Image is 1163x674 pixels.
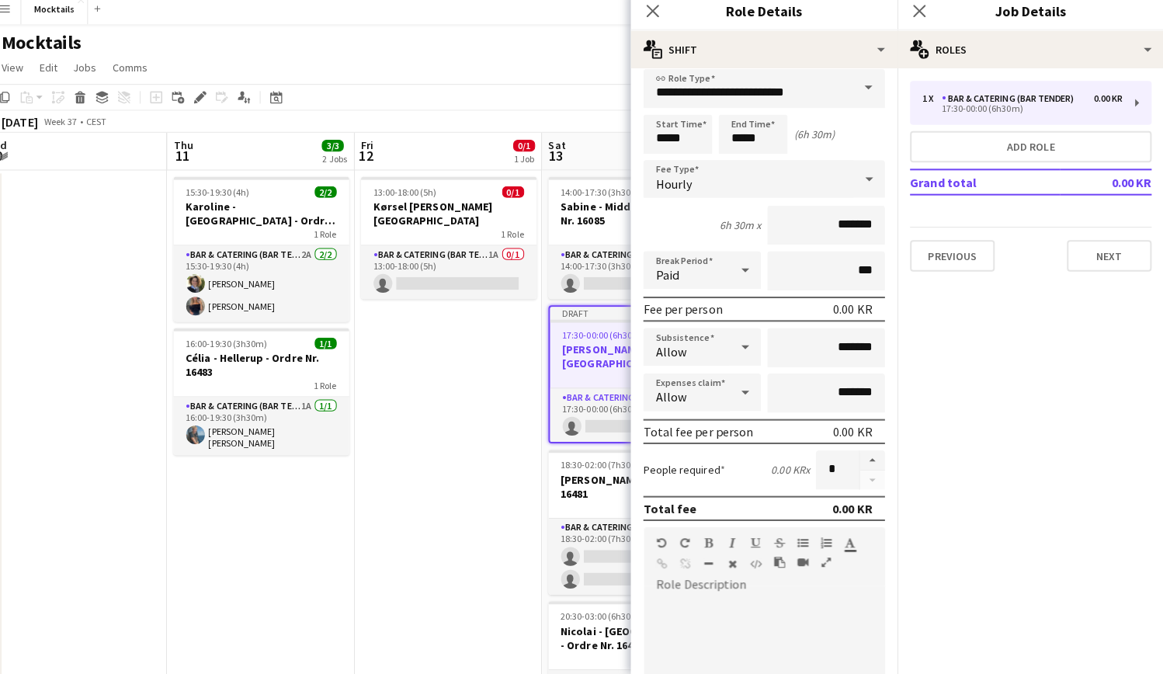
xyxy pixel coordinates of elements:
button: Redo [683,538,694,551]
button: Mocktails [32,1,98,31]
span: Edit [50,67,68,81]
div: (6h 30m) [797,133,837,147]
h3: Karoline - [GEOGRAPHIC_DATA] - Ordre Nr. 16520 [182,204,356,232]
span: 16:00-19:30 (3h30m) [195,341,276,353]
button: Fullscreen [823,557,834,569]
app-job-card: 16:00-19:30 (3h30m)1/1Célia - Hellerup - Ordre Nr. 164831 RoleBar & Catering (Bar Tender)1A1/116:... [182,332,356,457]
button: Horizontal Line [706,558,717,571]
div: CEST [96,121,116,133]
h3: Nicolai - [GEOGRAPHIC_DATA] - Ordre Nr. 16482 [554,624,727,652]
app-card-role: Bar & Catering (Bar Tender)0/218:30-02:00 (7h30m) [554,520,727,596]
div: 0.00 KR [835,502,874,518]
button: Strikethrough [776,538,787,551]
span: Allow [660,347,690,363]
app-card-role: Bar & Catering (Bar Tender)0/114:00-17:30 (3h30m) [554,250,727,303]
button: Increase [862,453,887,473]
h3: Job Details [899,8,1163,28]
span: 15:30-19:30 (4h) [195,191,258,203]
td: Grand total [911,175,1060,200]
span: Jobs [83,67,106,81]
app-job-card: 15:30-19:30 (4h)2/2Karoline - [GEOGRAPHIC_DATA] - Ordre Nr. 165201 RoleBar & Catering (Bar Tender... [182,182,356,325]
app-job-card: 18:30-02:00 (7h30m) (Sun)0/2[PERSON_NAME] - Ordre Nr. 164811 RoleBar & Catering (Bar Tender)0/218... [554,452,727,596]
div: 17:30-00:00 (6h30m) [924,110,1122,118]
span: 12 [366,152,380,170]
div: Bar & Catering (Bar Tender) [943,99,1080,110]
span: 3/3 [329,145,351,157]
button: Unordered List [800,538,811,551]
span: 1/1 [322,341,344,353]
a: Comms [116,64,163,84]
div: Shift [635,37,899,75]
app-card-role: Bar & Catering (Bar Tender)2A2/215:30-19:30 (4h)[PERSON_NAME][PERSON_NAME] [182,250,356,325]
span: Thu [182,144,202,158]
span: 20:30-03:00 (6h30m) (Sun) [566,611,670,623]
span: Allow [660,392,690,408]
div: 0.00 KR [835,305,874,321]
span: 0/1 [519,145,540,157]
span: Paid [660,271,682,287]
span: 1 Role [321,233,344,245]
a: Jobs [77,64,113,84]
h1: Mocktails [12,37,92,61]
span: 14:00-17:30 (3h30m) [566,191,647,203]
div: 0.00 KR [835,426,874,442]
div: 0.00 KR [1093,99,1122,110]
button: Underline [753,538,764,551]
button: HTML Code [753,558,764,571]
div: Total fee per person [647,426,756,442]
h3: Sabine - Middelfart - Ordre Nr. 16085 [554,204,727,232]
button: Previous [911,245,995,276]
span: 0/1 [508,191,529,203]
div: 1 x [924,99,943,110]
app-job-card: Draft17:30-00:00 (6h30m) (Sun)0/1[PERSON_NAME] - [GEOGRAPHIC_DATA] - Ordre Nr. 165611 RoleBar & C... [554,309,727,446]
div: Draft [555,311,726,323]
div: 2 Jobs [330,158,354,170]
button: Add role [911,137,1151,168]
button: Italic [730,538,741,551]
span: 18:30-02:00 (7h30m) (Sun) [566,461,670,473]
span: View [12,67,34,81]
h3: Célia - Hellerup - Ordre Nr. 16483 [182,354,356,382]
span: 2/2 [322,191,344,203]
div: Roles [899,37,1163,75]
app-job-card: 14:00-17:30 (3h30m)0/1Sabine - Middelfart - Ordre Nr. 160851 RoleBar & Catering (Bar Tender)0/114... [554,182,727,303]
span: Fri [368,144,380,158]
a: Edit [43,64,74,84]
span: 13:00-18:00 (5h) [380,191,443,203]
div: Fee per person [647,305,726,321]
button: Ordered List [823,538,834,551]
td: 0.00 KR [1060,175,1151,200]
span: Week 37 [51,121,90,133]
span: Hourly [660,181,696,196]
h3: Role Details [635,8,899,28]
div: Total fee [647,502,700,518]
div: 0.00 KR x [774,465,812,479]
app-card-role: Bar & Catering (Bar Tender)1A0/113:00-18:00 (5h) [368,250,542,303]
span: 1 Role [321,383,344,394]
app-card-role: Bar & Catering (Bar Tender)0/117:30-00:00 (6h30m) [555,391,726,444]
h3: [PERSON_NAME] - Ordre Nr. 16481 [554,474,727,502]
span: 13 [551,152,571,170]
div: 6h 30m x [723,223,764,237]
div: 1 Job [519,158,540,170]
span: 11 [180,152,202,170]
span: 1 Role [507,233,529,245]
span: Sat [554,144,571,158]
a: View [6,64,40,84]
button: Next [1067,245,1151,276]
h3: [PERSON_NAME] - [GEOGRAPHIC_DATA] - Ordre Nr. 16561 [555,346,726,373]
app-job-card: 13:00-18:00 (5h)0/1Kørsel [PERSON_NAME] [GEOGRAPHIC_DATA]1 RoleBar & Catering (Bar Tender)1A0/113... [368,182,542,303]
button: Insert video [800,557,811,569]
label: People required [647,465,728,479]
div: [DATE] [12,120,48,135]
span: 17:30-00:00 (6h30m) (Sun) [568,332,672,344]
button: Clear Formatting [730,558,741,571]
button: Bold [706,538,717,551]
button: Paste as plain text [776,557,787,569]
